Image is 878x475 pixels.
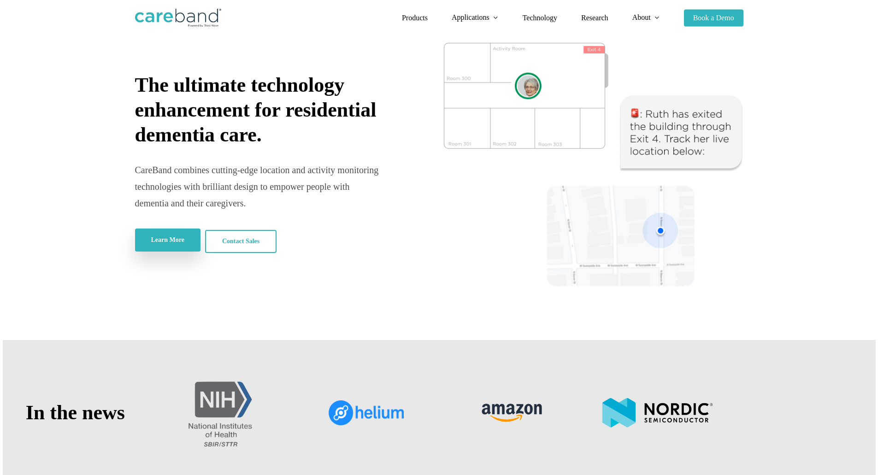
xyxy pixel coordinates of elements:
[684,14,743,22] a: Book a Demo
[135,9,221,27] img: CareBand
[632,13,651,21] span: About
[581,14,608,22] a: Research
[452,14,499,22] a: Applications
[20,400,130,425] h2: In the news
[135,162,382,211] div: CareBand combines cutting-edge location and activity monitoring technologies with brilliant desig...
[693,14,734,22] span: Book a Demo
[402,14,428,22] a: Products
[222,237,259,246] span: Contact Sales
[523,14,557,22] a: Technology
[452,13,489,21] span: Applications
[151,235,184,245] span: Learn More
[135,229,200,252] a: Learn More
[135,74,377,146] span: The ultimate technology enhancement for residential dementia care.
[444,43,743,287] img: CareBand tracking system
[632,14,660,22] a: About
[205,230,277,253] a: Contact Sales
